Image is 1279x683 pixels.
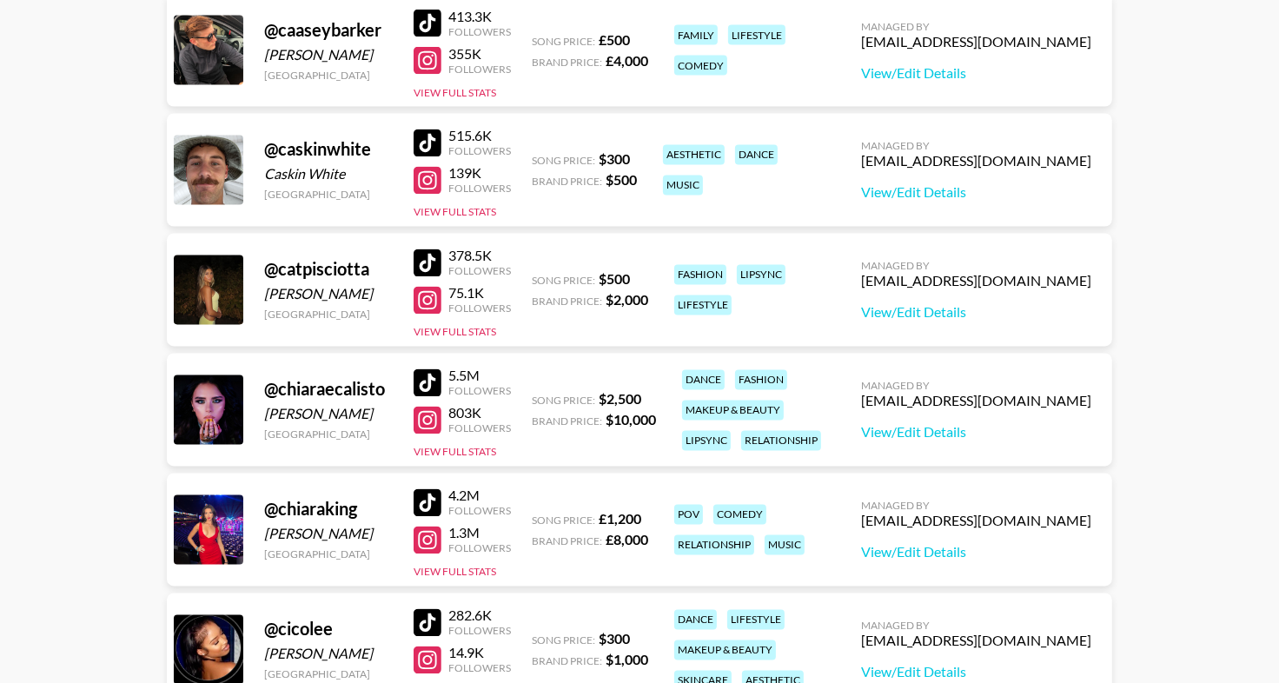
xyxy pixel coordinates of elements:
[264,286,393,303] div: [PERSON_NAME]
[264,19,393,41] div: @ caaseybarker
[448,607,511,625] div: 282.6K
[663,176,703,196] div: music
[532,176,602,189] span: Brand Price:
[682,401,784,421] div: makeup & beauty
[674,295,732,315] div: lifestyle
[861,500,1091,513] div: Managed By
[682,370,725,390] div: dance
[448,405,511,422] div: 803K
[264,526,393,543] div: [PERSON_NAME]
[448,505,511,518] div: Followers
[861,304,1091,322] a: View/Edit Details
[414,566,496,579] button: View Full Stats
[264,189,393,202] div: [GEOGRAPHIC_DATA]
[674,25,718,45] div: family
[448,625,511,638] div: Followers
[448,248,511,265] div: 378.5K
[713,505,766,525] div: comedy
[448,128,511,145] div: 515.6K
[414,206,496,219] button: View Full Stats
[741,431,821,451] div: relationship
[861,633,1091,650] div: [EMAIL_ADDRESS][DOMAIN_NAME]
[599,31,630,48] strong: £ 500
[606,652,648,668] strong: $ 1,000
[532,35,595,48] span: Song Price:
[448,25,511,38] div: Followers
[861,620,1091,633] div: Managed By
[599,271,630,288] strong: $ 500
[735,145,778,165] div: dance
[448,182,511,196] div: Followers
[448,385,511,398] div: Followers
[448,368,511,385] div: 5.5M
[532,295,602,308] span: Brand Price:
[264,46,393,63] div: [PERSON_NAME]
[532,155,595,168] span: Song Price:
[264,668,393,681] div: [GEOGRAPHIC_DATA]
[448,542,511,555] div: Followers
[414,446,496,459] button: View Full Stats
[532,634,595,647] span: Song Price:
[264,166,393,183] div: Caskin White
[861,64,1091,82] a: View/Edit Details
[674,640,776,660] div: makeup & beauty
[448,422,511,435] div: Followers
[448,645,511,662] div: 14.9K
[861,153,1091,170] div: [EMAIL_ADDRESS][DOMAIN_NAME]
[448,145,511,158] div: Followers
[861,544,1091,561] a: View/Edit Details
[448,63,511,76] div: Followers
[727,610,785,630] div: lifestyle
[264,308,393,322] div: [GEOGRAPHIC_DATA]
[264,646,393,663] div: [PERSON_NAME]
[674,265,726,285] div: fashion
[264,259,393,281] div: @ catpisciotta
[599,631,630,647] strong: $ 300
[599,151,630,168] strong: $ 300
[737,265,785,285] div: lipsync
[861,184,1091,202] a: View/Edit Details
[861,393,1091,410] div: [EMAIL_ADDRESS][DOMAIN_NAME]
[674,610,717,630] div: dance
[861,140,1091,153] div: Managed By
[448,302,511,315] div: Followers
[448,8,511,25] div: 413.3K
[414,86,496,99] button: View Full Stats
[264,428,393,441] div: [GEOGRAPHIC_DATA]
[264,406,393,423] div: [PERSON_NAME]
[448,265,511,278] div: Followers
[448,487,511,505] div: 4.2M
[448,662,511,675] div: Followers
[532,415,602,428] span: Brand Price:
[861,380,1091,393] div: Managed By
[606,292,648,308] strong: $ 2,000
[532,655,602,668] span: Brand Price:
[861,273,1091,290] div: [EMAIL_ADDRESS][DOMAIN_NAME]
[606,172,637,189] strong: $ 500
[606,52,648,69] strong: £ 4,000
[448,165,511,182] div: 139K
[264,139,393,161] div: @ caskinwhite
[861,33,1091,50] div: [EMAIL_ADDRESS][DOMAIN_NAME]
[599,391,641,408] strong: $ 2,500
[264,379,393,401] div: @ chiaraecalisto
[532,535,602,548] span: Brand Price:
[861,424,1091,441] a: View/Edit Details
[682,431,731,451] div: lipsync
[861,513,1091,530] div: [EMAIL_ADDRESS][DOMAIN_NAME]
[674,535,754,555] div: relationship
[532,514,595,527] span: Song Price:
[264,69,393,82] div: [GEOGRAPHIC_DATA]
[674,56,727,76] div: comedy
[861,260,1091,273] div: Managed By
[532,275,595,288] span: Song Price:
[606,412,656,428] strong: $ 10,000
[728,25,785,45] div: lifestyle
[674,505,703,525] div: pov
[861,664,1091,681] a: View/Edit Details
[264,619,393,640] div: @ cicolee
[414,326,496,339] button: View Full Stats
[264,548,393,561] div: [GEOGRAPHIC_DATA]
[606,532,648,548] strong: £ 8,000
[448,525,511,542] div: 1.3M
